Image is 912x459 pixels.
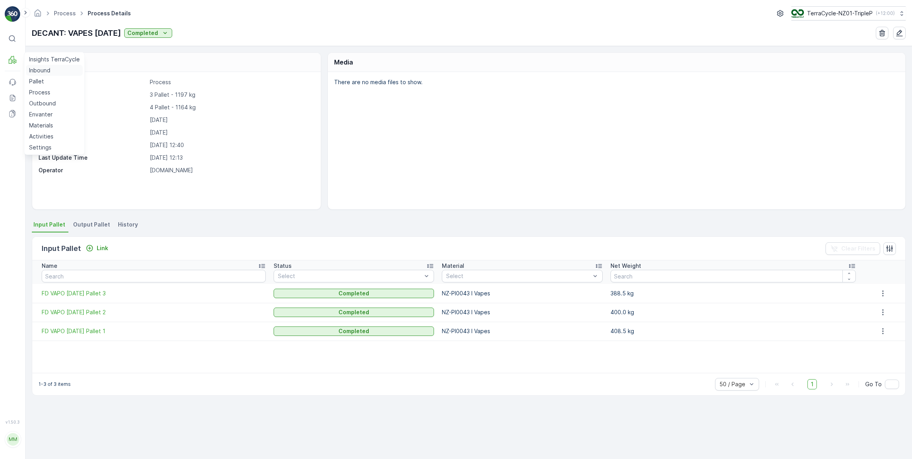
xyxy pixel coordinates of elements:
a: FD VAPO 06.05.2025 Pallet 2 [42,308,266,316]
p: Process [150,78,312,86]
img: TC_7kpGtVS.png [791,9,804,18]
img: logo [5,6,20,22]
span: Input Pallet [33,221,65,229]
p: 4 Pallet - 1164 kg [150,103,312,111]
p: Operator [39,166,147,174]
p: [DATE] [150,116,312,124]
p: [DATE] 12:40 [150,141,312,149]
p: Input Pallet [39,91,147,99]
p: Material [442,262,464,270]
p: Type [39,78,147,86]
button: Completed [124,28,172,38]
p: End Date [39,129,147,136]
button: Clear Filters [826,242,880,255]
span: FD VAPO [DATE] Pallet 2 [42,308,266,316]
div: MM [7,433,19,446]
button: TerraCycle-NZ01-TripleP(+12:00) [791,6,906,20]
p: 400.0 kg [610,308,856,316]
span: 1 [807,379,817,389]
p: Clear Filters [841,245,875,253]
button: Completed [274,308,434,317]
a: Process [54,10,76,17]
p: Output Pallet [39,103,147,111]
span: Tare Weight : [7,168,44,175]
p: Creation Time [39,141,147,149]
p: Input Pallet [42,243,81,254]
p: There are no media files to show. [334,78,897,86]
span: Go To [865,380,882,388]
p: ( +12:00 ) [876,10,895,17]
p: Completed [127,29,158,37]
p: Start Date [39,116,147,124]
span: Net Weight : [7,155,41,162]
p: Link [97,244,108,252]
p: 388.5 kg [610,289,856,297]
span: - [41,155,44,162]
p: NZ-PI0043 I Vapes [442,327,602,335]
p: 408.5 kg [610,327,856,335]
span: Material : [7,194,33,201]
p: Completed [338,308,369,316]
button: Completed [274,326,434,336]
span: FD VAPO [DATE] Pallet 1 [42,327,266,335]
p: NZ-PI0043 I Vapes [442,289,602,297]
span: Pallet_NZ01 #501 [26,129,72,136]
input: Search [42,270,266,282]
p: 1-3 of 3 items [39,381,71,387]
a: FD VAPO 06.05.2025 Pallet 1 [42,327,266,335]
input: Search [610,270,856,282]
p: Status [274,262,292,270]
span: Pallet [42,181,57,188]
span: History [118,221,138,229]
p: Select [278,272,422,280]
p: NZ-PI0043 I Vapes [442,308,602,316]
p: [DATE] 12:13 [150,154,312,162]
span: Total Weight : [7,142,46,149]
span: Asset Type : [7,181,42,188]
p: Media [334,57,353,67]
p: Name [42,262,57,270]
span: v 1.50.3 [5,420,20,424]
span: Process Details [86,9,132,17]
p: DECANT: VAPES [DATE] [32,27,121,39]
p: Last Update Time [39,154,147,162]
span: Output Pallet [73,221,110,229]
a: FD VAPO 06.05.2025 Pallet 3 [42,289,266,297]
p: Completed [338,327,369,335]
p: Net Weight [610,262,641,270]
span: 30 [44,168,51,175]
a: Homepage [33,12,42,18]
span: 30 [46,142,53,149]
span: Name : [7,129,26,136]
p: Select [446,272,590,280]
button: MM [5,426,20,453]
button: Completed [274,289,434,298]
p: Pallet_NZ01 #501 [429,7,482,16]
p: TerraCycle-NZ01-TripleP [807,9,873,17]
p: Completed [338,289,369,297]
p: 3 Pallet - 1197 kg [150,91,312,99]
button: Link [83,243,111,253]
p: [DOMAIN_NAME] [150,166,312,174]
p: [DATE] [150,129,312,136]
span: FD VAPO [DATE] Pallet 3 [42,289,266,297]
span: NZ-PI0007 I Razors [33,194,86,201]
